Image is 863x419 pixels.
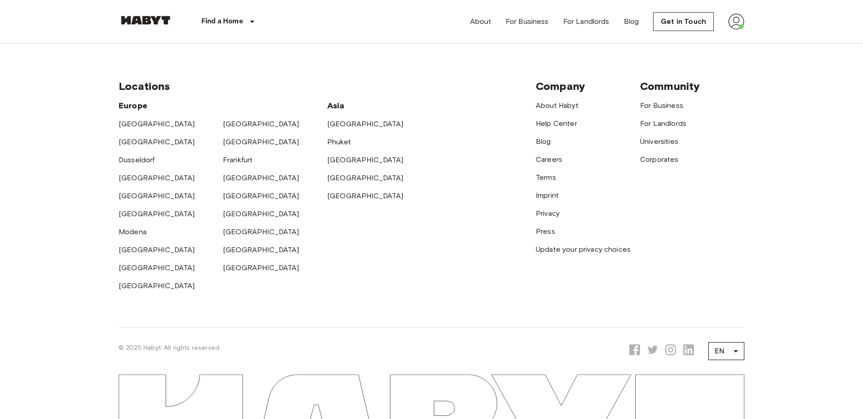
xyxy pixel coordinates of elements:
a: Blog [624,16,639,27]
img: Habyt [119,16,173,25]
a: [GEOGRAPHIC_DATA] [327,192,404,200]
a: [GEOGRAPHIC_DATA] [223,192,299,200]
a: [GEOGRAPHIC_DATA] [119,263,195,272]
a: [GEOGRAPHIC_DATA] [223,120,299,128]
a: About Habyt [536,101,578,110]
a: For Landlords [563,16,609,27]
a: Update your privacy choices [536,245,631,254]
a: Dusseldorf [119,156,155,164]
a: Blog [536,137,551,146]
a: Phuket [327,138,351,146]
span: © 2025 Habyt. All rights reserved. [119,344,221,352]
a: For Business [506,16,549,27]
a: Privacy [536,209,560,218]
a: [GEOGRAPHIC_DATA] [119,138,195,146]
a: [GEOGRAPHIC_DATA] [119,281,195,290]
a: About [470,16,491,27]
a: Careers [536,155,562,164]
a: [GEOGRAPHIC_DATA] [327,156,404,164]
a: [GEOGRAPHIC_DATA] [223,263,299,272]
a: For Business [640,101,683,110]
span: Community [640,80,700,93]
a: [GEOGRAPHIC_DATA] [327,174,404,182]
a: [GEOGRAPHIC_DATA] [223,245,299,254]
a: Press [536,227,555,236]
div: EN [708,339,744,364]
a: [GEOGRAPHIC_DATA] [119,120,195,128]
a: [GEOGRAPHIC_DATA] [119,174,195,182]
a: Universities [640,137,678,146]
img: avatar [728,13,744,30]
a: Corporates [640,155,679,164]
a: For Landlords [640,119,686,128]
a: [GEOGRAPHIC_DATA] [223,174,299,182]
a: [GEOGRAPHIC_DATA] [119,209,195,218]
p: Find a Home [201,16,243,27]
span: Company [536,80,585,93]
a: Help Center [536,119,577,128]
a: Frankfurt [223,156,253,164]
a: [GEOGRAPHIC_DATA] [119,192,195,200]
a: [GEOGRAPHIC_DATA] [119,245,195,254]
a: Get in Touch [653,12,714,31]
a: Modena [119,227,147,236]
a: [GEOGRAPHIC_DATA] [223,138,299,146]
a: [GEOGRAPHIC_DATA] [223,209,299,218]
span: Asia [327,101,345,111]
a: Terms [536,173,556,182]
a: [GEOGRAPHIC_DATA] [223,227,299,236]
a: Imprint [536,191,559,200]
span: Locations [119,80,170,93]
span: Europe [119,101,147,111]
a: [GEOGRAPHIC_DATA] [327,120,404,128]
